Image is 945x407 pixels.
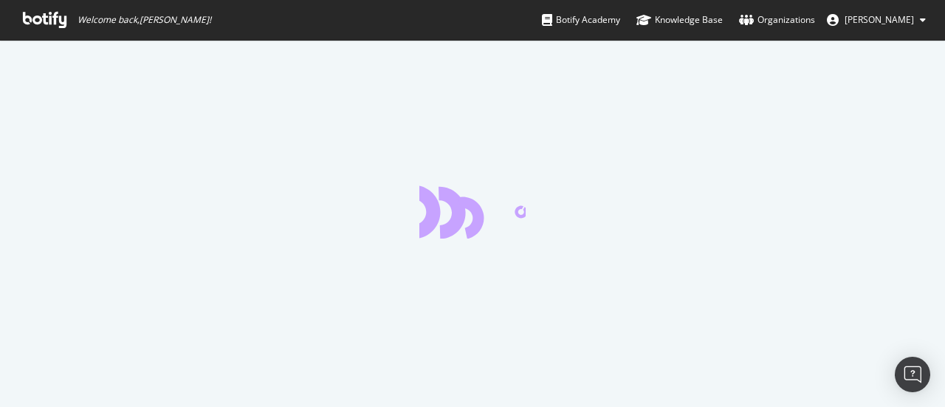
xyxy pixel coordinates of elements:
[636,13,723,27] div: Knowledge Base
[419,185,526,239] div: animation
[542,13,620,27] div: Botify Academy
[815,8,938,32] button: [PERSON_NAME]
[895,357,930,392] div: Open Intercom Messenger
[739,13,815,27] div: Organizations
[845,13,914,26] span: Andrea Lodroni
[78,14,211,26] span: Welcome back, [PERSON_NAME] !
